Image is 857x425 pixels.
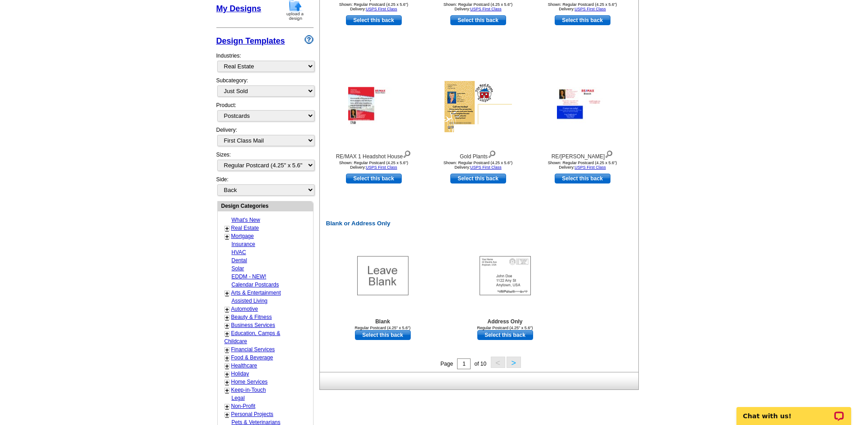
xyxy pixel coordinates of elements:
[533,161,632,170] div: Shown: Regular Postcard (4.25 x 5.6") Delivery:
[231,314,272,320] a: Beauty & Fitness
[231,306,258,312] a: Automotive
[225,306,229,313] a: +
[231,290,281,296] a: Arts & Entertainment
[232,249,246,255] a: HVAC
[355,330,411,340] a: use this design
[231,225,259,231] a: Real Estate
[491,357,505,368] button: <
[225,322,229,329] a: +
[333,326,432,330] div: Regular Postcard (4.25" x 5.6")
[232,257,247,264] a: Dental
[232,282,279,288] a: Calendar Postcards
[533,2,632,11] div: Shown: Regular Postcard (4.25 x 5.6") Delivery:
[231,403,256,409] a: Non-Profit
[224,330,280,344] a: Education, Camps & Childcare
[574,7,606,11] a: USPS First Class
[555,15,610,25] a: use this design
[225,371,229,378] a: +
[731,397,857,425] iframe: LiveChat chat widget
[366,7,397,11] a: USPS First Class
[403,148,411,158] img: view design details
[555,174,610,183] a: use this design
[231,362,257,369] a: Healthcare
[216,151,314,175] div: Sizes:
[225,314,229,321] a: +
[231,322,275,328] a: Business Services
[440,361,453,367] span: Page
[324,2,423,11] div: Shown: Regular Postcard (4.25 x 5.6") Delivery:
[480,256,531,295] img: Addresses Only
[231,233,254,239] a: Mortgage
[305,35,314,44] img: design-wizard-help-icon.png
[231,411,274,417] a: Personal Projects
[225,411,229,418] a: +
[429,161,528,170] div: Shown: Regular Postcard (4.25 x 5.6") Delivery:
[507,357,521,368] button: >
[216,47,314,76] div: Industries:
[232,265,244,272] a: Solar
[487,318,522,325] b: Address Only
[605,148,613,158] img: view design details
[225,290,229,297] a: +
[216,36,285,45] a: Design Templates
[444,81,512,132] img: Gold Plants
[533,148,632,161] div: RE/[PERSON_NAME]
[225,225,229,232] a: +
[225,330,229,337] a: +
[357,256,408,295] img: Blank Template
[324,161,423,170] div: Shown: Regular Postcard (4.25 x 5.6") Delivery:
[216,126,314,151] div: Delivery:
[322,220,640,227] h2: Blank or Address Only
[488,148,496,158] img: view design details
[216,4,261,13] a: My Designs
[225,354,229,362] a: +
[450,15,506,25] a: use this design
[232,217,260,223] a: What's New
[225,403,229,410] a: +
[456,326,555,330] div: Regular Postcard (4.25" x 5.6")
[231,379,268,385] a: Home Services
[450,174,506,183] a: use this design
[429,2,528,11] div: Shown: Regular Postcard (4.25 x 5.6") Delivery:
[346,15,402,25] a: use this design
[474,361,486,367] span: of 10
[231,354,273,361] a: Food & Beverage
[429,148,528,161] div: Gold Plants
[216,101,314,126] div: Product:
[477,330,533,340] a: use this design
[231,371,249,377] a: Holiday
[225,379,229,386] a: +
[231,346,275,353] a: Financial Services
[218,201,313,210] div: Design Categories
[375,318,390,325] b: Blank
[232,298,268,304] a: Assisted Living
[225,387,229,394] a: +
[346,174,402,183] a: use this design
[557,87,608,126] img: RE/MAX Sun Glow
[225,346,229,353] a: +
[232,241,256,247] a: Insurance
[216,175,314,197] div: Side:
[232,273,266,280] a: EDDM - NEW!
[470,7,502,11] a: USPS First Class
[470,165,502,170] a: USPS First Class
[366,165,397,170] a: USPS First Class
[232,395,245,401] a: Legal
[216,76,314,101] div: Subcategory:
[225,362,229,370] a: +
[225,233,229,240] a: +
[231,387,266,393] a: Keep-in-Touch
[324,148,423,161] div: RE/MAX 1 Headshot House
[348,87,399,126] img: RE/MAX 1 Headshot House
[574,165,606,170] a: USPS First Class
